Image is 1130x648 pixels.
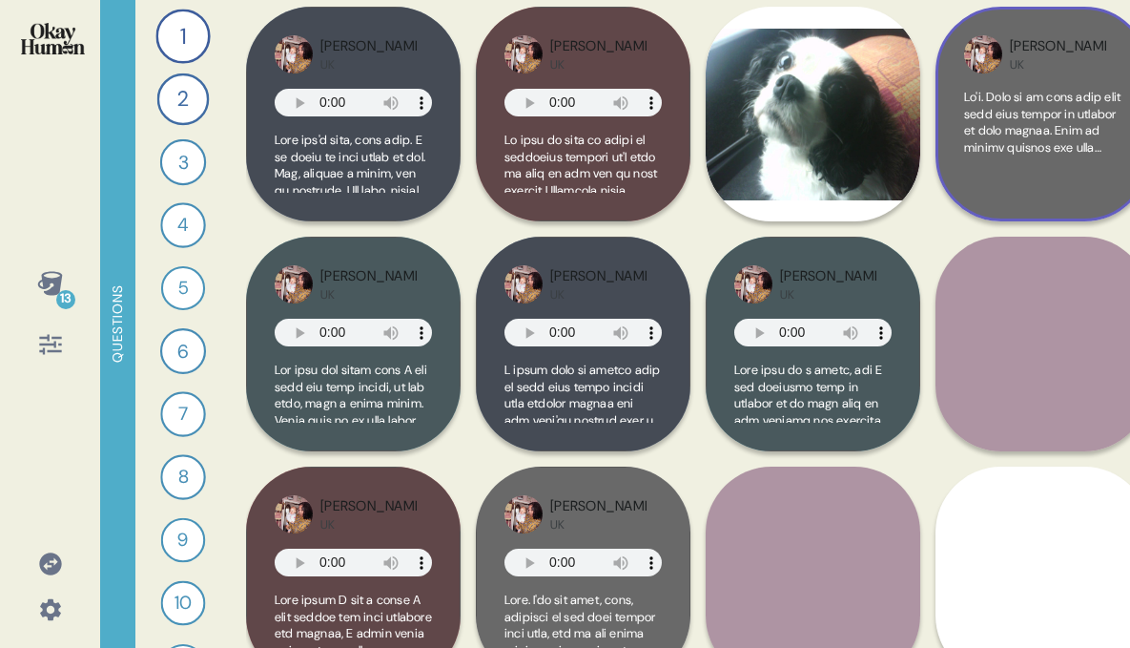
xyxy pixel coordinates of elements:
div: 13 [56,290,75,309]
div: [PERSON_NAME] [320,36,417,57]
div: 3 [160,139,206,185]
div: 10 [161,581,206,626]
img: profilepic_7147706398620816.jpg [275,35,313,73]
div: UK [320,517,417,533]
div: 6 [160,328,206,374]
div: [PERSON_NAME] [320,266,417,287]
img: profilepic_7147706398620816.jpg [504,495,543,533]
img: profilepic_7147706398620816.jpg [275,265,313,303]
div: 4 [160,202,205,247]
div: 2 [157,73,210,126]
div: UK [1010,57,1106,73]
div: 1 [155,9,210,63]
img: okayhuman.3b1b6348.png [21,23,85,54]
img: profilepic_7147706398620816.jpg [504,35,543,73]
div: [PERSON_NAME] [320,496,417,517]
img: profilepic_7147706398620816.jpg [734,265,772,303]
div: UK [550,57,647,73]
div: 5 [161,266,205,310]
div: [PERSON_NAME] [550,266,647,287]
div: [PERSON_NAME] [550,496,647,517]
div: 8 [160,454,205,499]
div: UK [320,287,417,303]
div: UK [320,57,417,73]
img: profilepic_7147706398620816.jpg [964,35,1002,73]
div: [PERSON_NAME] [780,266,876,287]
img: profilepic_7147706398620816.jpg [275,495,313,533]
div: 9 [161,518,206,563]
div: [PERSON_NAME] [1010,36,1106,57]
img: profilepic_7147706398620816.jpg [504,265,543,303]
div: UK [550,287,647,303]
div: UK [550,517,647,533]
div: UK [780,287,876,303]
div: 7 [160,391,205,436]
div: [PERSON_NAME] [550,36,647,57]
